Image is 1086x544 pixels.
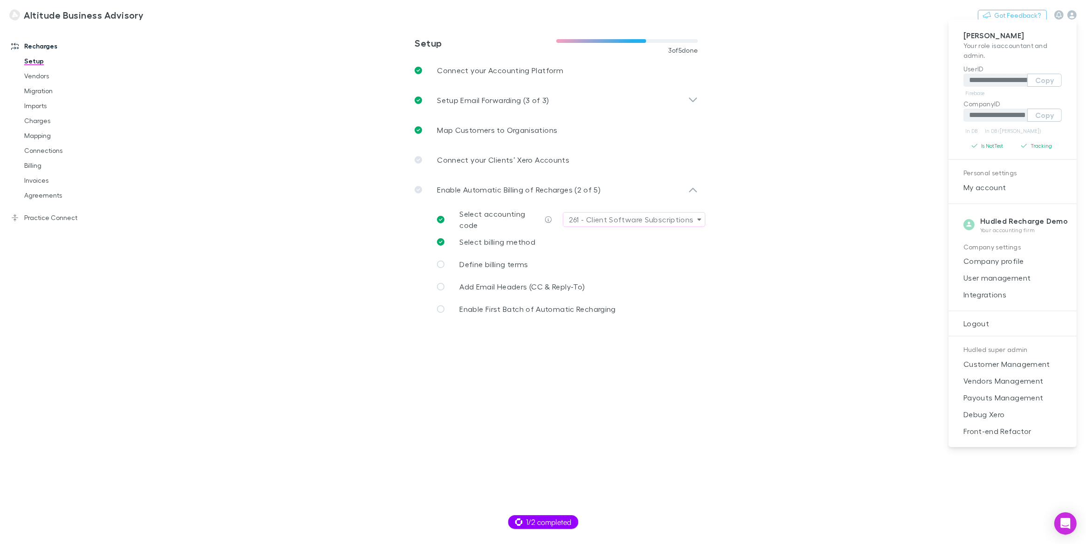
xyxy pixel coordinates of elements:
[956,426,1069,437] span: Front-end Refactor
[963,41,1062,60] p: Your role is accountant and admin .
[963,88,986,99] a: Firebase
[956,289,1069,300] span: Integrations
[1013,140,1062,151] button: Tracking
[963,140,1013,151] button: Is NotTest
[1054,512,1077,535] div: Open Intercom Messenger
[963,99,1062,109] p: CompanyID
[980,227,1068,234] p: Your accounting firm
[956,358,1069,370] span: Customer Management
[963,241,1062,253] p: Company settings
[956,318,1069,329] span: Logout
[1027,74,1062,87] button: Copy
[980,216,1068,226] strong: Hudled Recharge Demo
[956,272,1069,283] span: User management
[956,375,1069,386] span: Vendors Management
[956,409,1069,420] span: Debug Xero
[983,125,1043,137] a: In DB ([PERSON_NAME])
[963,31,1062,41] p: [PERSON_NAME]
[963,344,1062,356] p: Hudled super admin
[1027,109,1062,122] button: Copy
[956,182,1069,193] span: My account
[956,255,1069,267] span: Company profile
[963,125,979,137] a: In DB
[963,167,1062,179] p: Personal settings
[956,392,1069,403] span: Payouts Management
[963,64,1062,74] p: UserID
